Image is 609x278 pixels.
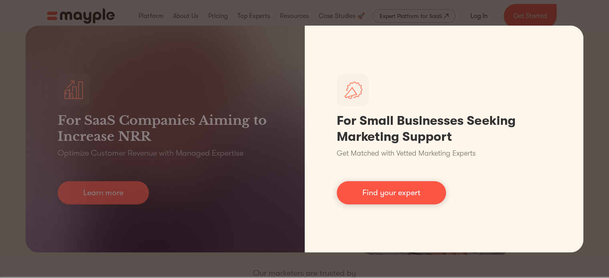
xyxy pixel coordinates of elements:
[337,113,552,145] h1: For Small Businesses Seeking Marketing Support
[58,181,149,204] a: Learn more
[337,148,476,159] p: Get Matched with Vetted Marketing Experts
[58,112,273,144] h3: For SaaS Companies Aiming to Increase NRR
[58,148,243,159] p: Optimize Customer Revenue with Managed Expertise
[337,181,446,204] a: Find your expert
